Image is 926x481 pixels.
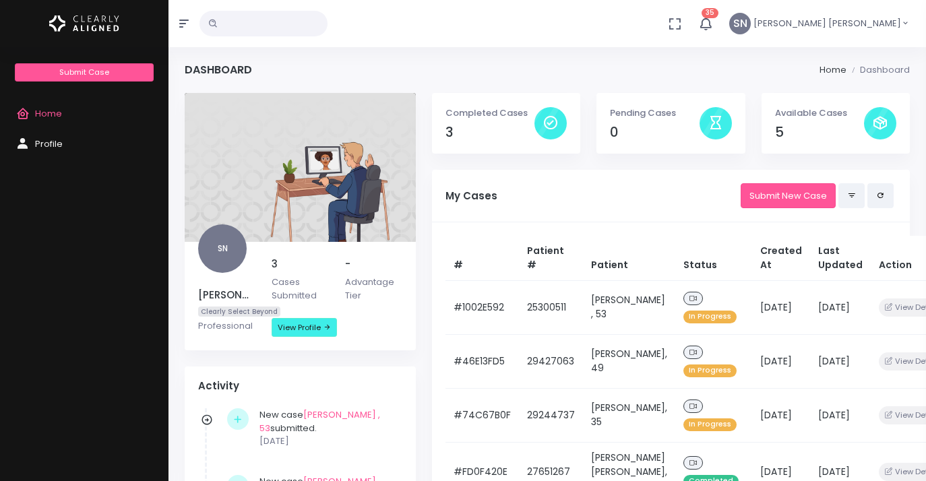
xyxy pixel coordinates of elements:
[741,183,836,208] a: Submit New Case
[683,418,737,431] span: In Progress
[445,280,519,334] td: #1002E592
[445,334,519,388] td: #46E13FD5
[445,106,534,120] p: Completed Cases
[272,258,329,270] h5: 3
[198,380,402,392] h4: Activity
[810,280,871,334] td: [DATE]
[519,280,583,334] td: 25300511
[683,364,737,377] span: In Progress
[583,334,675,388] td: [PERSON_NAME], 49
[445,236,519,281] th: #
[752,334,810,388] td: [DATE]
[272,318,337,337] a: View Profile
[345,276,402,302] p: Advantage Tier
[15,63,153,82] a: Submit Case
[35,107,62,120] span: Home
[810,388,871,442] td: [DATE]
[198,319,255,333] p: Professional
[610,125,699,140] h4: 0
[198,289,255,301] h5: [PERSON_NAME] [PERSON_NAME]
[752,236,810,281] th: Created At
[753,17,901,30] span: [PERSON_NAME] [PERSON_NAME]
[846,63,910,77] li: Dashboard
[752,388,810,442] td: [DATE]
[775,125,864,140] h4: 5
[752,280,810,334] td: [DATE]
[445,388,519,442] td: #74C67B0F
[59,67,109,77] span: Submit Case
[185,63,252,76] h4: Dashboard
[259,408,396,448] div: New case submitted.
[810,236,871,281] th: Last Updated
[445,125,534,140] h4: 3
[198,307,280,317] span: Clearly Select Beyond
[259,435,396,448] p: [DATE]
[519,334,583,388] td: 29427063
[35,137,63,150] span: Profile
[675,236,752,281] th: Status
[775,106,864,120] p: Available Cases
[810,334,871,388] td: [DATE]
[583,388,675,442] td: [PERSON_NAME], 35
[445,190,741,202] h5: My Cases
[702,8,718,18] span: 35
[519,236,583,281] th: Patient #
[272,276,329,302] p: Cases Submitted
[683,311,737,323] span: In Progress
[583,280,675,334] td: [PERSON_NAME] , 53
[820,63,846,77] li: Home
[610,106,699,120] p: Pending Cases
[729,13,751,34] span: SN
[519,388,583,442] td: 29244737
[345,258,402,270] h5: -
[583,236,675,281] th: Patient
[259,408,380,435] a: [PERSON_NAME] , 53
[49,9,119,38] img: Logo Horizontal
[198,224,247,273] span: SN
